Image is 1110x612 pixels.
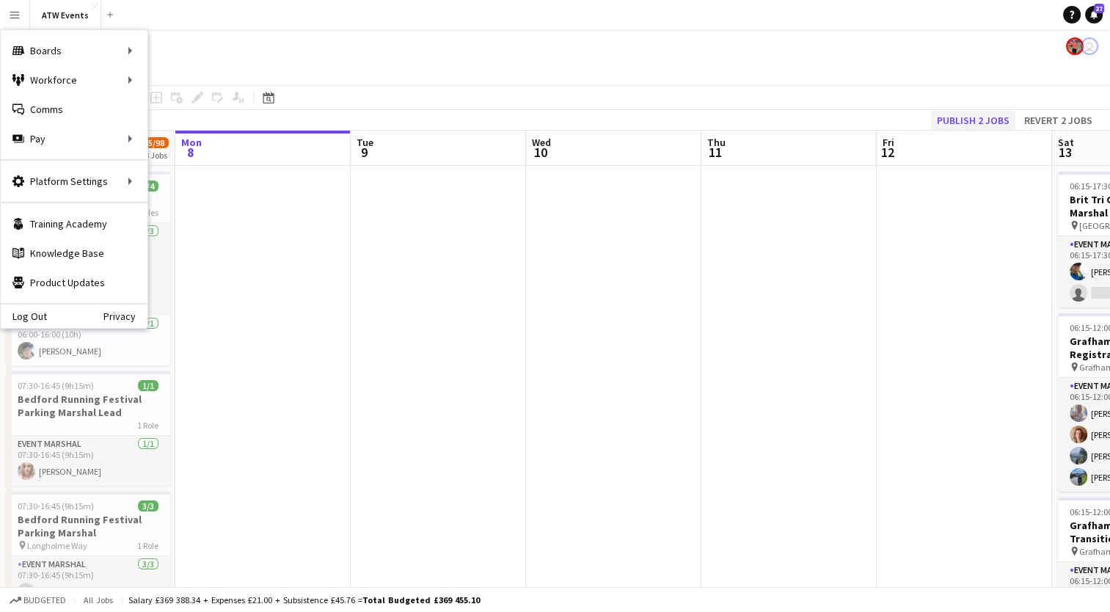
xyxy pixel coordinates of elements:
span: 85/98 [139,137,169,148]
span: All jobs [81,594,116,605]
span: 07:30-16:45 (9h15m) [18,500,94,511]
button: ATW Events [30,1,101,29]
span: Sat [1058,136,1074,149]
a: 27 [1085,6,1103,23]
button: Revert 2 jobs [1018,111,1098,130]
a: Product Updates [1,268,147,297]
div: Workforce [1,65,147,95]
a: Log Out [1,310,47,322]
a: Knowledge Base [1,238,147,268]
span: 8 [179,144,202,161]
span: Mon [181,136,202,149]
span: 3/3 [138,500,158,511]
app-card-role: Event Marshal1/107:30-16:45 (9h15m)[PERSON_NAME] [6,436,170,486]
span: 07:30-16:45 (9h15m) [18,380,94,391]
span: Budgeted [23,595,66,605]
span: 12 [880,144,894,161]
div: Platform Settings [1,167,147,196]
a: Comms [1,95,147,124]
span: Total Budgeted £369 455.10 [362,594,480,605]
div: 18 Jobs [140,150,168,161]
div: Boards [1,36,147,65]
div: Pay [1,124,147,153]
div: Salary £369 388.34 + Expenses £21.00 + Subsistence £45.76 = [128,594,480,605]
span: 11 [705,144,726,161]
span: 9 [354,144,373,161]
span: 13 [1056,144,1074,161]
app-card-role: Event Marshal1/106:00-16:00 (10h)[PERSON_NAME] [6,316,170,365]
a: Training Academy [1,209,147,238]
span: Longholme Way [27,540,87,551]
span: 10 [530,144,551,161]
app-job-card: 07:30-16:45 (9h15m)1/1Bedford Running Festival Parking Marshal Lead1 RoleEvent Marshal1/107:30-16... [6,371,170,486]
span: Fri [883,136,894,149]
app-user-avatar: Lake Manager [1081,37,1098,55]
span: 1 Role [137,540,158,551]
a: Privacy [103,310,147,322]
span: 1/1 [138,380,158,391]
span: Wed [532,136,551,149]
button: Budgeted [7,592,68,608]
span: 27 [1094,4,1104,13]
span: 1 Role [137,420,158,431]
button: Publish 2 jobs [931,111,1015,130]
span: Thu [707,136,726,149]
app-user-avatar: ATW Racemakers [1066,37,1084,55]
span: Tue [357,136,373,149]
h3: Bedford Running Festival Parking Marshal Lead [6,393,170,419]
h3: Bedford Running Festival Parking Marshal [6,513,170,539]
